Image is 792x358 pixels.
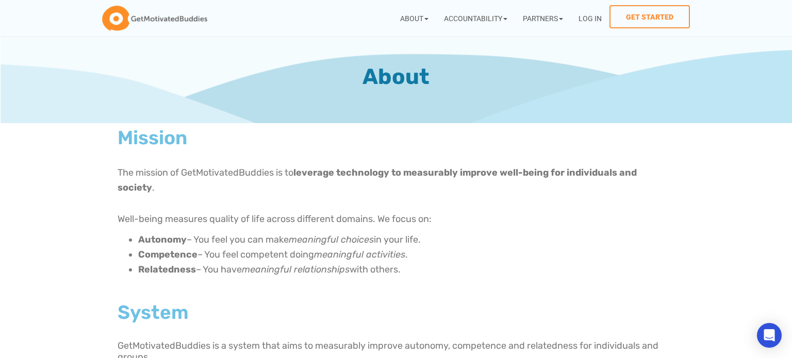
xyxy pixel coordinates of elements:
li: – You feel competent doing . [138,247,674,262]
strong: Autonomy [138,234,187,245]
h2: System [118,303,674,322]
h1: About [153,62,640,92]
a: Accountability [436,5,515,31]
a: Partners [515,5,571,31]
span: . [152,182,155,193]
i: meaningful relationships [242,264,350,275]
strong: Competence [138,249,197,260]
span: The mission of GetMotivatedBuddies is to [118,167,293,178]
li: – You have with others. [138,262,674,277]
i: meaningful choices [289,234,374,245]
a: Get Started [609,5,690,28]
h2: Mission [118,128,674,147]
a: Log In [571,5,609,31]
a: About [392,5,436,31]
div: Open Intercom Messenger [757,323,782,348]
li: – You feel you can make in your life. [138,232,674,247]
b: leverage technology to measurably improve well-being for individuals and society [118,167,637,193]
strong: Relatedness [138,264,196,275]
img: GetMotivatedBuddies [102,6,207,31]
span: Well-being measures quality of life across different domains. We focus on: [118,213,432,225]
i: meaningful activities [314,249,405,260]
